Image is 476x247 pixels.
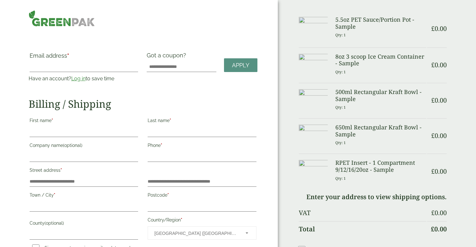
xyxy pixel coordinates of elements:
[431,167,435,176] span: £
[299,189,447,205] td: Enter your address to view shipping options.
[181,217,182,222] abbr: required
[30,53,138,62] label: Email address
[45,221,64,226] span: (optional)
[67,52,69,59] abbr: required
[232,62,249,69] span: Apply
[60,168,62,173] abbr: required
[148,191,256,201] label: Postcode
[431,24,447,33] bdi: 0.00
[30,191,138,201] label: Town / City
[431,131,447,140] bdi: 0.00
[148,141,256,152] label: Phone
[335,53,426,67] h3: 8oz 3 scoop Ice Cream Container - Sample
[63,143,82,148] span: (optional)
[161,143,162,148] abbr: required
[52,118,53,123] abbr: required
[224,58,257,72] a: Apply
[431,225,447,233] bdi: 0.00
[431,61,435,69] span: £
[148,226,256,240] span: Country/Region
[299,205,427,221] th: VAT
[154,227,237,240] span: United Kingdom (UK)
[170,118,171,123] abbr: required
[167,193,169,198] abbr: required
[54,193,55,198] abbr: required
[431,131,435,140] span: £
[29,98,257,110] h2: Billing / Shipping
[335,159,426,173] h3: RPET Insert - 1 Compartment 9/12/16/20oz - Sample
[431,225,434,233] span: £
[335,89,426,102] h3: 500ml Rectangular Kraft Bowl - Sample
[335,33,346,37] small: Qty: 1
[148,116,256,127] label: Last name
[335,176,346,181] small: Qty: 1
[431,167,447,176] bdi: 0.00
[431,24,435,33] span: £
[30,219,138,229] label: County
[335,105,346,110] small: Qty: 1
[299,221,427,237] th: Total
[335,124,426,138] h3: 650ml Rectangular Kraft Bowl - Sample
[431,61,447,69] bdi: 0.00
[147,52,189,62] label: Got a coupon?
[335,69,346,74] small: Qty: 1
[148,215,256,226] label: Country/Region
[431,208,435,217] span: £
[29,10,95,26] img: GreenPak Supplies
[30,116,138,127] label: First name
[335,16,426,30] h3: 5.5oz PET Sauce/Portion Pot - Sample
[30,141,138,152] label: Company name
[30,166,138,177] label: Street address
[71,76,86,82] a: Log in
[431,96,435,105] span: £
[431,208,447,217] bdi: 0.00
[29,75,139,83] p: Have an account? to save time
[335,140,346,145] small: Qty: 1
[431,96,447,105] bdi: 0.00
